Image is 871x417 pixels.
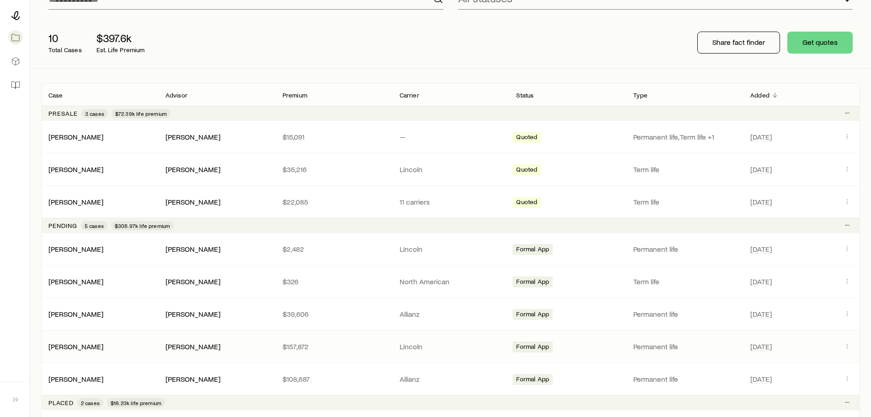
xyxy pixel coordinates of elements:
[48,132,103,141] a: [PERSON_NAME]
[712,38,765,47] p: Share fact finder
[516,166,537,175] span: Quoted
[283,92,307,99] p: Premium
[283,197,385,206] p: $22,085
[48,244,103,254] div: [PERSON_NAME]
[400,132,502,141] p: —
[400,374,502,384] p: Allianz
[48,197,103,206] a: [PERSON_NAME]
[48,309,103,319] div: [PERSON_NAME]
[516,278,549,287] span: Formal App
[633,244,736,254] p: Permanent life
[750,165,772,174] span: [DATE]
[48,277,103,286] a: [PERSON_NAME]
[633,277,736,286] p: Term life
[750,374,772,384] span: [DATE]
[48,110,78,117] p: Presale
[96,32,145,44] p: $397.6k
[750,92,769,99] p: Added
[750,277,772,286] span: [DATE]
[516,343,549,352] span: Formal App
[48,32,82,44] p: 10
[48,92,63,99] p: Case
[166,277,220,287] div: [PERSON_NAME]
[633,132,736,141] p: Permanent life, Term life +1
[48,342,103,352] div: [PERSON_NAME]
[283,309,385,319] p: $39,606
[400,309,502,319] p: Allianz
[48,277,103,287] div: [PERSON_NAME]
[283,342,385,351] p: $157,872
[633,374,736,384] p: Permanent life
[750,244,772,254] span: [DATE]
[48,309,103,318] a: [PERSON_NAME]
[48,132,103,142] div: [PERSON_NAME]
[787,32,853,54] button: Get quotes
[48,374,103,384] div: [PERSON_NAME]
[48,399,74,406] p: Placed
[283,244,385,254] p: $2,482
[516,310,549,320] span: Formal App
[48,165,103,174] div: [PERSON_NAME]
[283,277,385,286] p: $326
[166,374,220,384] div: [PERSON_NAME]
[166,197,220,207] div: [PERSON_NAME]
[516,245,549,255] span: Formal App
[115,222,170,229] span: $308.97k life premium
[85,110,104,117] span: 3 cases
[283,165,385,174] p: $35,216
[48,165,103,173] a: [PERSON_NAME]
[48,244,103,253] a: [PERSON_NAME]
[750,132,772,141] span: [DATE]
[633,309,736,319] p: Permanent life
[400,92,419,99] p: Carrier
[283,132,385,141] p: $15,091
[400,277,502,286] p: North American
[516,375,549,385] span: Formal App
[166,342,220,352] div: [PERSON_NAME]
[115,110,167,117] span: $72.39k life premium
[750,197,772,206] span: [DATE]
[166,244,220,254] div: [PERSON_NAME]
[111,399,161,406] span: $16.23k life premium
[85,222,104,229] span: 5 cases
[48,222,77,229] p: Pending
[633,342,736,351] p: Permanent life
[48,197,103,207] div: [PERSON_NAME]
[633,165,736,174] p: Term life
[96,46,145,54] p: Est. Life Premium
[283,374,385,384] p: $108,687
[633,92,647,99] p: Type
[516,92,534,99] p: Status
[400,197,502,206] p: 11 carriers
[400,342,502,351] p: Lincoln
[48,46,82,54] p: Total Cases
[166,309,220,319] div: [PERSON_NAME]
[48,374,103,383] a: [PERSON_NAME]
[697,32,780,54] button: Share fact finder
[48,342,103,351] a: [PERSON_NAME]
[166,132,220,142] div: [PERSON_NAME]
[516,198,537,208] span: Quoted
[400,165,502,174] p: Lincoln
[400,244,502,254] p: Lincoln
[166,165,220,174] div: [PERSON_NAME]
[81,399,100,406] span: 2 cases
[516,133,537,143] span: Quoted
[750,342,772,351] span: [DATE]
[750,309,772,319] span: [DATE]
[166,92,187,99] p: Advisor
[633,197,736,206] p: Term life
